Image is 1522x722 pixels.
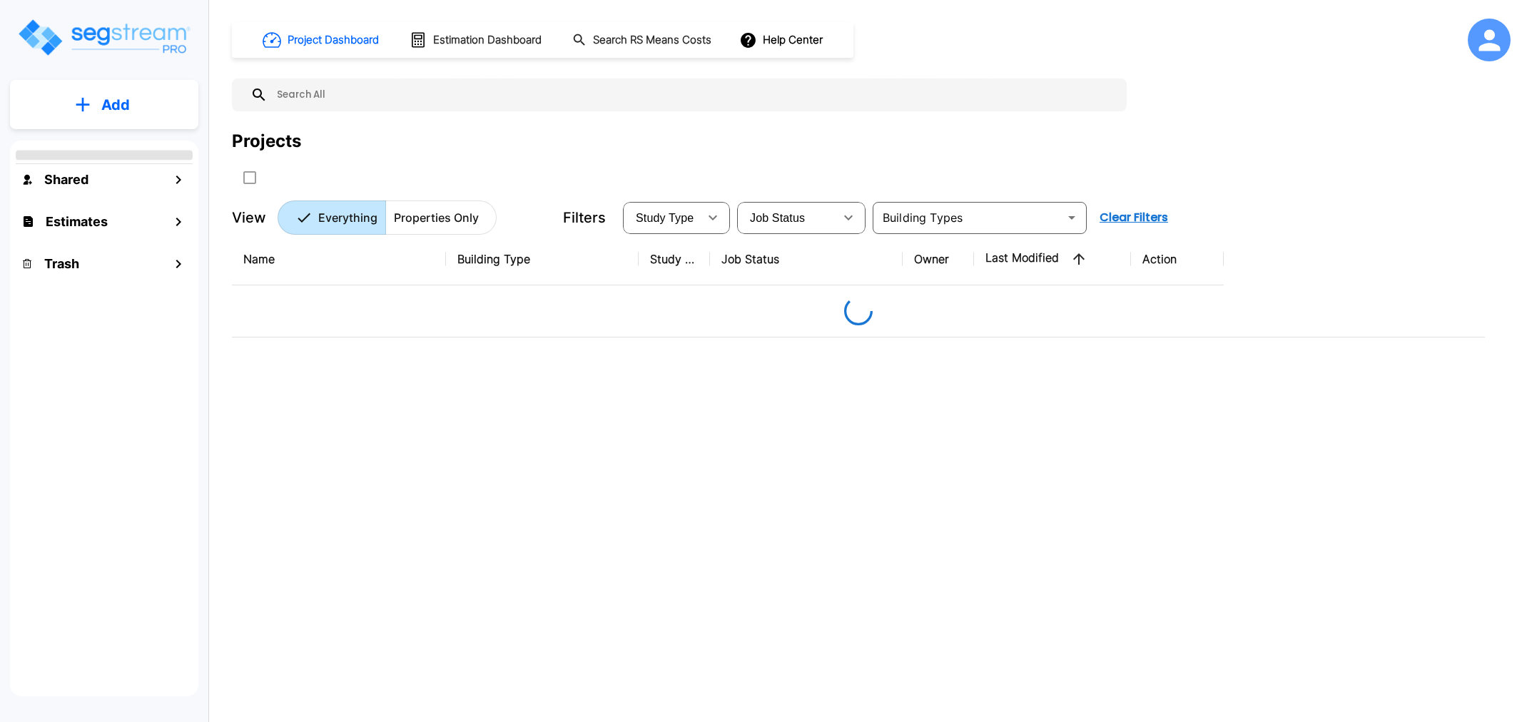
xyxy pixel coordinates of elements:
h1: Search RS Means Costs [593,32,711,49]
th: Name [232,233,446,285]
input: Building Types [877,208,1059,228]
button: Project Dashboard [257,24,387,56]
th: Last Modified [974,233,1131,285]
th: Study Type [639,233,710,285]
h1: Shared [44,170,88,189]
button: SelectAll [235,163,264,192]
button: Open [1062,208,1082,228]
span: Study Type [636,212,694,224]
div: Projects [232,128,301,154]
h1: Project Dashboard [288,32,379,49]
th: Job Status [710,233,903,285]
button: Add [10,84,198,126]
th: Building Type [446,233,639,285]
p: Add [101,94,130,116]
button: Properties Only [385,200,497,235]
div: Select [626,198,699,238]
input: Search All [268,78,1120,111]
p: View [232,207,266,228]
p: Filters [563,207,606,228]
span: Job Status [750,212,805,224]
h1: Estimates [46,212,108,231]
button: Estimation Dashboard [404,25,549,55]
p: Properties Only [394,209,479,226]
button: Search RS Means Costs [567,26,719,54]
button: Clear Filters [1094,203,1174,232]
img: Logo [16,17,191,58]
button: Everything [278,200,386,235]
div: Select [740,198,834,238]
h1: Estimation Dashboard [433,32,542,49]
p: Everything [318,209,377,226]
th: Action [1131,233,1224,285]
h1: Trash [44,254,79,273]
button: Help Center [736,26,828,54]
div: Platform [278,200,497,235]
th: Owner [903,233,974,285]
